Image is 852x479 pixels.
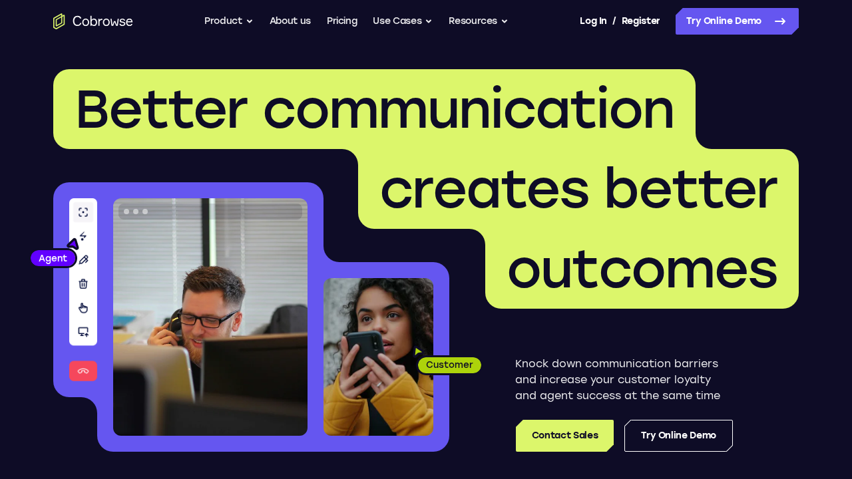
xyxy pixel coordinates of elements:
a: Try Online Demo [624,420,733,452]
a: Try Online Demo [676,8,799,35]
button: Product [204,8,254,35]
button: Use Cases [373,8,433,35]
span: Better communication [75,77,674,141]
span: creates better [379,157,777,221]
img: A customer support agent talking on the phone [113,198,308,436]
a: Pricing [327,8,357,35]
span: outcomes [507,237,777,301]
span: / [612,13,616,29]
a: Go to the home page [53,13,133,29]
button: Resources [449,8,509,35]
a: Contact Sales [516,420,614,452]
a: Log In [580,8,606,35]
p: Knock down communication barriers and increase your customer loyalty and agent success at the sam... [515,356,733,404]
img: A customer holding their phone [323,278,433,436]
a: Register [622,8,660,35]
a: About us [270,8,311,35]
